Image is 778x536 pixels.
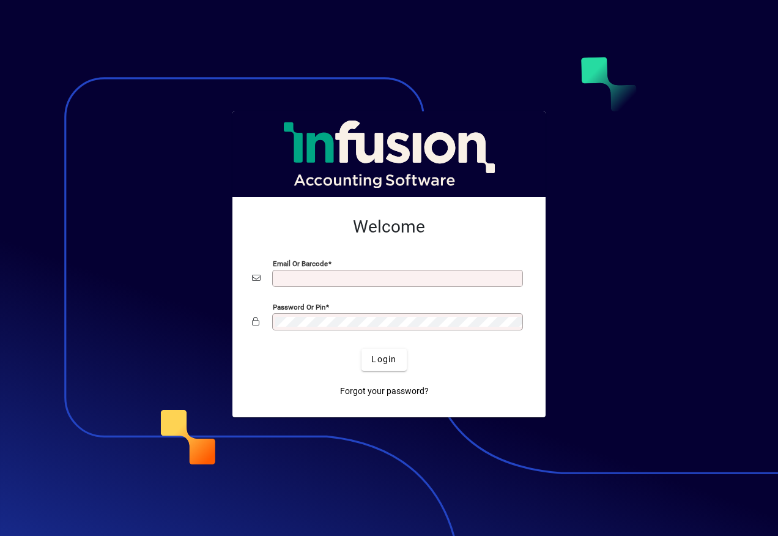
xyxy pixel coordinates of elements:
[252,217,526,237] h2: Welcome
[361,349,406,371] button: Login
[340,385,429,398] span: Forgot your password?
[335,381,434,403] a: Forgot your password?
[371,353,396,366] span: Login
[273,259,328,267] mat-label: Email or Barcode
[273,302,325,311] mat-label: Password or Pin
